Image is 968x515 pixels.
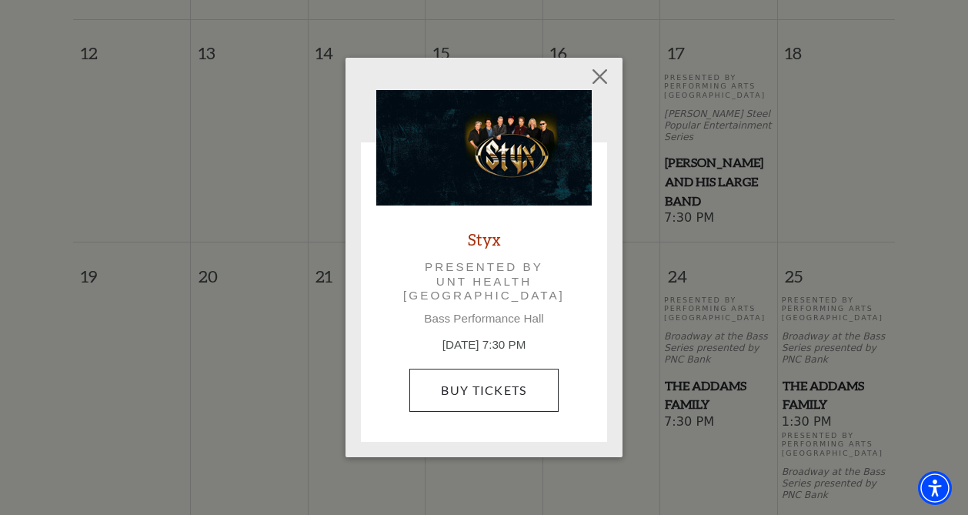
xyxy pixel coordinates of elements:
[586,62,615,91] button: Close
[468,229,501,249] a: Styx
[376,90,592,206] img: Styx
[918,471,952,505] div: Accessibility Menu
[376,312,592,326] p: Bass Performance Hall
[398,260,570,303] p: Presented by UNT Health [GEOGRAPHIC_DATA]
[376,336,592,354] p: [DATE] 7:30 PM
[409,369,558,412] a: Buy Tickets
